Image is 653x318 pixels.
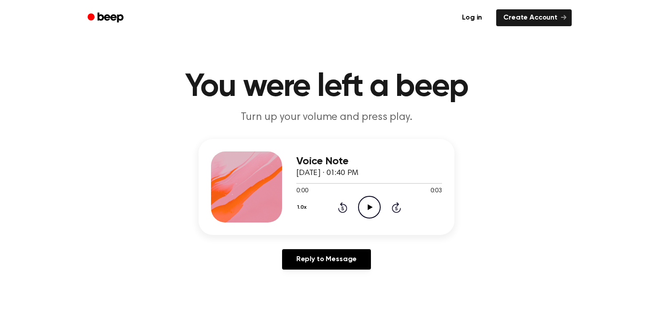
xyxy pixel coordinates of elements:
[99,71,554,103] h1: You were left a beep
[296,200,310,215] button: 1.0x
[296,155,442,167] h3: Voice Note
[453,8,491,28] a: Log in
[430,187,442,196] span: 0:03
[81,9,131,27] a: Beep
[296,187,308,196] span: 0:00
[496,9,572,26] a: Create Account
[282,249,371,270] a: Reply to Message
[156,110,497,125] p: Turn up your volume and press play.
[296,169,358,177] span: [DATE] · 01:40 PM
